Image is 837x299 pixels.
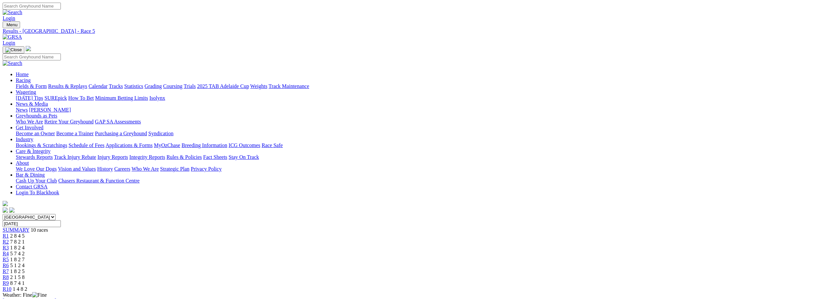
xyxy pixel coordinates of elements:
[129,154,165,160] a: Integrity Reports
[229,154,259,160] a: Stay On Track
[16,83,834,89] div: Racing
[16,166,57,172] a: We Love Our Dogs
[16,172,45,178] a: Bar & Dining
[3,292,47,298] span: Weather: Fine
[16,137,33,142] a: Industry
[58,166,96,172] a: Vision and Values
[16,131,55,136] a: Become an Owner
[16,107,28,113] a: News
[16,154,834,160] div: Care & Integrity
[106,142,153,148] a: Applications & Forms
[3,207,8,213] img: facebook.svg
[16,72,29,77] a: Home
[95,95,148,101] a: Minimum Betting Limits
[166,154,202,160] a: Rules & Policies
[32,292,47,298] img: Fine
[145,83,162,89] a: Grading
[16,166,834,172] div: About
[16,107,834,113] div: News & Media
[250,83,267,89] a: Weights
[197,83,249,89] a: 2025 TAB Adelaide Cup
[184,83,196,89] a: Trials
[149,95,165,101] a: Isolynx
[16,119,43,124] a: Who We Are
[3,280,9,286] a: R9
[269,83,309,89] a: Track Maintenance
[3,28,834,34] a: Results - [GEOGRAPHIC_DATA] - Race 5
[3,60,22,66] img: Search
[16,178,834,184] div: Bar & Dining
[97,166,113,172] a: History
[16,83,47,89] a: Fields & Form
[16,154,53,160] a: Stewards Reports
[16,95,43,101] a: [DATE] Tips
[10,233,25,239] span: 2 8 4 5
[10,245,25,250] span: 1 8 2 4
[16,95,834,101] div: Wagering
[16,113,57,118] a: Greyhounds as Pets
[3,257,9,262] a: R5
[3,245,9,250] a: R3
[182,142,227,148] a: Breeding Information
[26,46,31,51] img: logo-grsa-white.png
[54,154,96,160] a: Track Injury Rebate
[48,83,87,89] a: Results & Replays
[10,263,25,268] span: 5 1 2 4
[3,46,24,53] button: Toggle navigation
[16,148,51,154] a: Care & Integrity
[16,178,57,183] a: Cash Up Your Club
[10,257,25,262] span: 1 8 2 7
[3,15,15,21] a: Login
[3,53,61,60] input: Search
[16,142,67,148] a: Bookings & Scratchings
[16,101,48,107] a: News & Media
[68,142,104,148] a: Schedule of Fees
[7,22,17,27] span: Menu
[160,166,189,172] a: Strategic Plan
[88,83,108,89] a: Calendar
[163,83,183,89] a: Coursing
[3,251,9,256] a: R4
[3,263,9,268] span: R6
[3,233,9,239] span: R1
[132,166,159,172] a: Who We Are
[124,83,143,89] a: Statistics
[16,160,29,166] a: About
[16,184,47,189] a: Contact GRSA
[229,142,260,148] a: ICG Outcomes
[3,274,9,280] a: R8
[16,77,31,83] a: Racing
[10,274,25,280] span: 2 1 5 8
[3,239,9,245] a: R2
[95,131,147,136] a: Purchasing a Greyhound
[44,119,94,124] a: Retire Your Greyhound
[16,125,43,130] a: Get Involved
[16,119,834,125] div: Greyhounds as Pets
[3,10,22,15] img: Search
[3,227,29,233] a: SUMMARY
[109,83,123,89] a: Tracks
[3,286,12,292] a: R10
[10,268,25,274] span: 1 8 2 5
[3,34,22,40] img: GRSA
[3,40,15,46] a: Login
[114,166,130,172] a: Careers
[10,239,25,245] span: 7 8 2 1
[261,142,283,148] a: Race Safe
[148,131,173,136] a: Syndication
[68,95,94,101] a: How To Bet
[58,178,139,183] a: Chasers Restaurant & Function Centre
[16,142,834,148] div: Industry
[3,268,9,274] a: R7
[16,89,36,95] a: Wagering
[10,251,25,256] span: 5 7 4 2
[3,3,61,10] input: Search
